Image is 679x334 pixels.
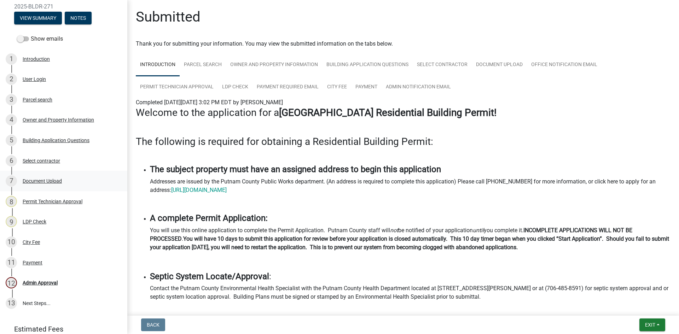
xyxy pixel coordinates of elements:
label: Show emails [17,35,63,43]
div: Document Upload [23,178,62,183]
div: Payment [23,260,42,265]
a: Introduction [136,54,180,76]
a: Admin Notification Email [382,76,455,99]
strong: The subject property must have an assigned address to begin this application [150,164,441,174]
div: 13 [6,298,17,309]
a: Building Application Questions [322,54,413,76]
div: 3 [6,94,17,105]
div: 12 [6,277,17,288]
span: Back [147,322,159,328]
a: City Fee [323,76,351,99]
button: Notes [65,12,92,24]
a: Payment [351,76,382,99]
h1: Submitted [136,8,201,25]
div: 7 [6,175,17,187]
div: Thank you for submitting your information. You may view the submitted information on the tabs below. [136,40,671,48]
button: Back [141,318,165,331]
div: Introduction [23,57,50,61]
div: Owner and Property Information [23,117,94,122]
a: Permit Technician Approval [136,76,218,99]
strong: [GEOGRAPHIC_DATA] Residential Building Permit! [279,107,497,118]
button: Exit [639,318,665,331]
div: 11 [6,257,17,268]
a: Office Notification Email [527,54,602,76]
div: 6 [6,155,17,166]
p: Contact the Putnam County Environmental Health Specialist with the Putnam County Health Departmen... [150,284,671,301]
p: Addresses are issued by the Putnam County Public Works department. (An address is required to com... [150,177,671,194]
div: City Fee [23,240,40,245]
div: Admin Approval [23,280,58,285]
div: LDP Check [23,219,46,224]
button: View Summary [14,12,62,24]
h4: : [150,271,671,282]
div: 8 [6,196,17,207]
h3: Welcome to the application for a [136,107,671,119]
a: Payment Required Email [253,76,323,99]
strong: You will have 10 days to submit this application for review before your application is closed aut... [150,235,669,251]
div: 10 [6,236,17,248]
div: User Login [23,77,46,82]
div: Permit Technician Approval [23,199,82,204]
strong: Septic System Locate/Approval [150,271,269,281]
strong: INCOMPLETE APPLICATIONS WILL NOT BE PROCESSED [150,227,632,242]
wm-modal-confirm: Summary [14,16,62,21]
a: [URL][DOMAIN_NAME] [171,187,227,193]
p: You will use this online application to complete the Permit Application. Putnam County staff will... [150,226,671,252]
div: 1 [6,53,17,65]
span: Completed [DATE][DATE] 3:02 PM EDT by [PERSON_NAME] [136,99,283,106]
div: 9 [6,216,17,227]
a: LDP Check [218,76,253,99]
div: Select contractor [23,158,60,163]
i: until [473,227,484,234]
div: Building Application Questions [23,138,89,143]
div: 2 [6,74,17,85]
div: 4 [6,114,17,125]
a: Select contractor [413,54,472,76]
div: 5 [6,135,17,146]
span: Exit [645,322,655,328]
strong: A complete Permit Application: [150,213,268,223]
a: Document Upload [472,54,527,76]
i: not [390,227,398,234]
span: 2025-BLDR-271 [14,3,113,10]
a: Parcel search [180,54,226,76]
div: Parcel search [23,97,52,102]
h3: The following is required for obtaining a Residential Building Permit: [136,136,671,148]
a: Owner and Property Information [226,54,322,76]
wm-modal-confirm: Notes [65,16,92,21]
